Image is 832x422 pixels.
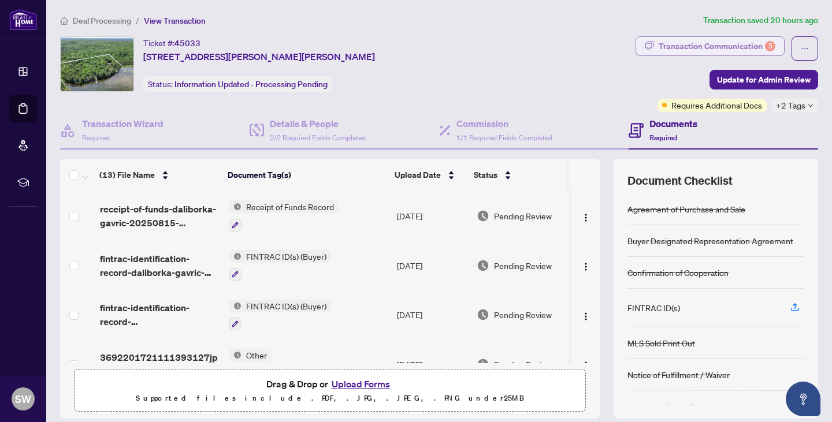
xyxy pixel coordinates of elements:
[627,173,733,189] span: Document Checklist
[474,169,497,181] span: Status
[581,262,590,271] img: Logo
[577,256,595,275] button: Logo
[577,305,595,324] button: Logo
[242,300,331,312] span: FINTRAC ID(s) (Buyer)
[143,36,200,50] div: Ticket #:
[627,203,745,215] div: Agreement of Purchase and Sale
[649,133,677,142] span: Required
[710,70,818,89] button: Update for Admin Review
[456,117,552,130] h4: Commission
[477,308,489,321] img: Document Status
[577,207,595,225] button: Logo
[659,37,775,55] div: Transaction Communication
[494,210,552,222] span: Pending Review
[808,103,814,109] span: down
[765,41,775,51] div: 5
[9,9,37,30] img: logo
[144,16,206,26] span: View Transaction
[786,382,820,416] button: Open asap
[229,200,242,213] img: Status Icon
[456,133,552,142] span: 1/1 Required Fields Completed
[494,308,552,321] span: Pending Review
[143,76,332,92] div: Status:
[100,301,220,328] span: fintrac-identification-record-[PERSON_NAME]-20250815-113230.pdf
[99,169,155,181] span: (13) File Name
[581,213,590,222] img: Logo
[60,17,68,25] span: home
[229,349,242,361] img: Status Icon
[581,361,590,370] img: Logo
[229,250,331,281] button: Status IconFINTRAC ID(s) (Buyer)
[494,358,552,371] span: Pending Review
[717,70,811,89] span: Update for Admin Review
[136,14,139,27] li: /
[266,376,393,391] span: Drag & Drop or
[390,159,469,191] th: Upload Date
[469,159,568,191] th: Status
[174,38,200,48] span: 45033
[229,250,242,263] img: Status Icon
[82,133,110,142] span: Required
[100,252,220,279] span: fintrac-identification-record-daliborka-gavric-20250815-113251.pdf
[671,99,762,111] span: Requires Additional Docs
[223,159,390,191] th: Document Tag(s)
[636,36,785,56] button: Transaction Communication5
[392,241,472,290] td: [DATE]
[100,350,220,378] span: 3692201721111393127jpg.jpeg
[73,16,131,26] span: Deal Processing
[328,376,393,391] button: Upload Forms
[81,391,578,405] p: Supported files include .PDF, .JPG, .JPEG, .PNG under 25 MB
[229,300,331,331] button: Status IconFINTRAC ID(s) (Buyer)
[229,300,242,312] img: Status Icon
[627,234,793,247] div: Buyer Designated Representation Agreement
[627,368,730,381] div: Notice of Fulfillment / Waiver
[242,250,331,263] span: FINTRAC ID(s) (Buyer)
[649,117,697,130] h4: Documents
[395,169,441,181] span: Upload Date
[75,369,585,412] span: Drag & Drop orUpload FormsSupported files include .PDF, .JPG, .JPEG, .PNG under25MB
[15,391,31,407] span: SW
[270,133,366,142] span: 2/2 Required Fields Completed
[581,312,590,321] img: Logo
[477,358,489,371] img: Document Status
[392,191,472,241] td: [DATE]
[801,44,809,53] span: ellipsis
[82,117,164,130] h4: Transaction Wizard
[776,99,805,112] span: +2 Tags
[100,202,220,230] span: receipt-of-funds-daliborka-gavric-20250815-113309.pdf
[143,50,375,64] span: [STREET_ADDRESS][PERSON_NAME][PERSON_NAME]
[392,290,472,340] td: [DATE]
[61,37,133,91] img: IMG-X12239593_1.jpg
[703,14,818,27] article: Transaction saved 20 hours ago
[477,259,489,272] img: Document Status
[95,159,223,191] th: (13) File Name
[174,79,328,89] span: Information Updated - Processing Pending
[577,355,595,374] button: Logo
[477,210,489,222] img: Document Status
[392,339,472,389] td: [DATE]
[627,266,729,279] div: Confirmation of Cooperation
[270,117,366,130] h4: Details & People
[242,200,339,213] span: Receipt of Funds Record
[627,301,680,314] div: FINTRAC ID(s)
[229,349,272,380] button: Status IconOther
[627,337,695,349] div: MLS Sold Print Out
[242,349,272,361] span: Other
[229,200,339,231] button: Status IconReceipt of Funds Record
[494,259,552,272] span: Pending Review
